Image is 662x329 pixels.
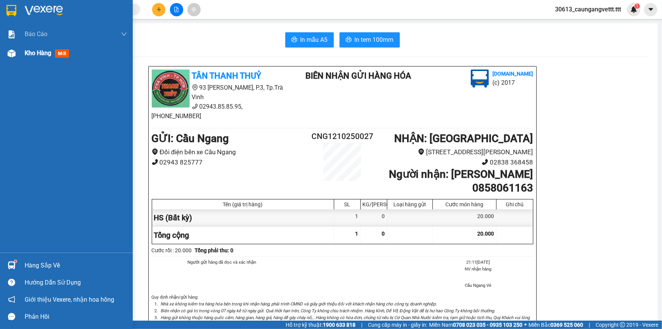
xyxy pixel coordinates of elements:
[156,7,162,12] span: plus
[493,78,533,87] li: (c) 2017
[8,261,16,269] img: warehouse-icon
[334,209,361,226] div: 1
[355,35,394,44] span: In tem 100mm
[528,321,583,329] span: Miền Bắc
[636,3,638,9] span: 1
[550,322,583,328] strong: 0369 525 060
[25,260,127,271] div: Hàng sắp về
[6,6,44,25] div: Cầu Ngang
[8,30,16,38] img: solution-icon
[154,201,332,207] div: Tên (giá trị hàng)
[389,168,533,194] b: Người nhận : [PERSON_NAME] 0858061163
[433,209,497,226] div: 20.000
[6,48,45,57] div: 20.000
[154,231,189,240] span: Tổng cộng
[374,147,533,157] li: [STREET_ADDRESS][PERSON_NAME]
[374,157,533,168] li: 02838 368458
[423,282,533,289] li: Cầu Ngang Vé
[635,3,640,9] sup: 1
[8,49,16,57] img: warehouse-icon
[25,311,127,323] div: Phản hồi
[152,102,293,121] li: 02943.85.85.95, [PHONE_NUMBER]
[161,315,530,327] i: Hàng gửi không thuộc hàng quốc cấm, hàng gian, hàng giả, hàng dễ gây cháy nổ,...Hàng không có hóa...
[453,322,522,328] strong: 0708 023 035 - 0935 103 250
[121,31,127,37] span: down
[549,5,627,14] span: 30613_caungangvettt.ttt
[161,301,437,307] i: Nhà xe không kiểm tra hàng hóa bên trong khi nhận hàng, phải trình CMND và giấy giới thiệu đối vớ...
[311,130,374,143] h2: CNG1210250027
[418,149,425,155] span: environment
[361,321,362,329] span: |
[152,157,311,168] li: 02943 825777
[174,7,179,12] span: file-add
[25,29,47,39] span: Báo cáo
[152,147,311,157] li: Đối điện bến xe Cầu Ngang
[187,3,201,16] button: aim
[8,313,15,320] span: message
[631,6,637,13] img: icon-new-feature
[152,159,158,165] span: phone
[152,83,293,102] li: 93 [PERSON_NAME], P.3, Tp.Trà Vinh
[478,231,494,237] span: 20.000
[524,323,527,326] span: ⚪️
[286,321,355,329] span: Hỗ trợ kỹ thuật:
[291,36,297,44] span: printer
[8,279,15,286] span: question-circle
[285,32,334,47] button: printerIn mẫu A5
[589,321,590,329] span: |
[355,231,359,237] span: 1
[152,3,165,16] button: plus
[161,308,495,313] i: Biên nhận có giá trị trong vòng 07 ngày kể từ ngày gửi. Quá thời hạn trên, Công Ty không chịu trá...
[170,3,183,16] button: file-add
[644,3,657,16] button: caret-down
[471,70,489,88] img: logo.jpg
[6,49,17,57] span: CR :
[305,71,411,81] b: BIÊN NHẬN GỬI HÀNG HÓA
[482,159,488,165] span: phone
[394,132,533,145] b: NHẬN : [GEOGRAPHIC_DATA]
[346,36,352,44] span: printer
[389,201,431,207] div: Loại hàng gửi
[423,259,533,266] li: 21:11[DATE]
[498,201,531,207] div: Ghi chú
[423,266,533,272] li: NV nhận hàng
[49,6,68,14] span: Nhận:
[382,231,385,237] span: 0
[6,7,18,15] span: Gửi:
[152,209,334,226] div: HS (Bất kỳ)
[25,295,114,304] span: Giới thiệu Vexere, nhận hoa hồng
[14,260,17,263] sup: 1
[152,149,158,155] span: environment
[167,259,277,266] li: Người gửi hàng đã đọc và xác nhận
[6,5,16,16] img: logo-vxr
[300,35,328,44] span: In mẫu A5
[152,70,190,108] img: logo.jpg
[8,296,15,303] span: notification
[192,71,261,81] b: TÂN THANH THUỶ
[152,246,192,255] div: Cước rồi : 20.000
[191,7,197,12] span: aim
[493,71,533,77] b: [DOMAIN_NAME]
[361,209,387,226] div: 0
[192,84,198,90] span: environment
[55,49,69,58] span: mới
[429,321,522,329] span: Miền Nam
[435,201,494,207] div: Cước món hàng
[25,277,127,288] div: Hướng dẫn sử dụng
[323,322,355,328] strong: 1900 633 818
[49,33,126,43] div: 0858061163
[363,201,385,207] div: KG/[PERSON_NAME]
[49,24,126,33] div: [PERSON_NAME]
[340,32,400,47] button: printerIn tem 100mm
[49,6,126,24] div: [GEOGRAPHIC_DATA]
[152,132,229,145] b: GỬI : Cầu Ngang
[368,321,427,329] span: Cung cấp máy in - giấy in:
[25,49,51,57] span: Kho hàng
[336,201,359,207] div: SL
[620,322,625,327] span: copyright
[195,247,234,253] b: Tổng phải thu: 0
[192,103,198,109] span: phone
[648,6,654,13] span: caret-down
